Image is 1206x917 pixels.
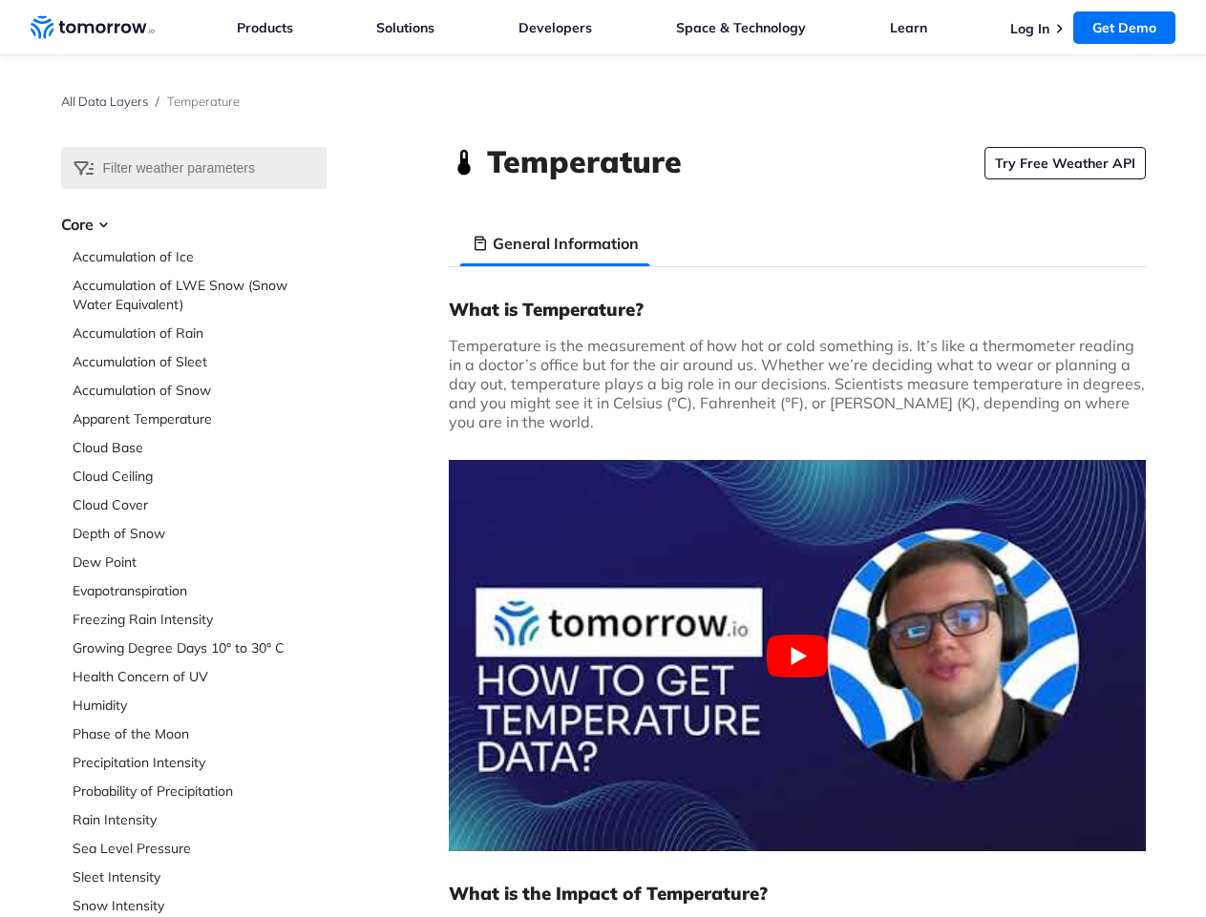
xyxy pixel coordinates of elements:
a: Humidity [73,696,327,715]
a: Products [237,19,293,36]
h3: General Information [493,232,639,255]
a: Rain Intensity [73,810,327,829]
span: / [156,94,159,109]
a: Accumulation of Rain [73,323,327,343]
a: Snow Intensity [73,896,327,915]
a: Home link [31,13,155,42]
h3: Core [61,213,327,236]
a: Developers [518,19,592,36]
input: Filter weather parameters [61,147,327,189]
h1: Temperature [487,140,682,182]
a: Accumulation of Sleet [73,352,327,371]
a: Try Free Weather API [984,147,1146,179]
a: All Data Layers [61,94,148,109]
li: General Information [460,220,650,266]
a: Freezing Rain Intensity [73,610,327,629]
button: Play Youtube video [449,460,1146,851]
span: Temperature [167,94,240,109]
a: Accumulation of Snow [73,381,327,400]
a: Probability of Precipitation [73,782,327,801]
a: Solutions [376,19,434,36]
a: Cloud Cover [73,495,327,514]
h3: What is Temperature? [449,298,1146,321]
a: Precipitation Intensity [73,753,327,772]
a: Sea Level Pressure [73,839,327,858]
a: Learn [890,19,927,36]
a: Get Demo [1073,11,1175,44]
a: Depth of Snow [73,524,327,543]
a: Accumulation of LWE Snow (Snow Water Equivalent) [73,276,327,314]
a: Space & Technology [676,19,806,36]
a: Sleet Intensity [73,867,327,886]
a: Health Concern of UV [73,667,327,686]
a: Cloud Ceiling [73,467,327,486]
a: Cloud Base [73,438,327,457]
a: Apparent Temperature [73,409,327,428]
a: Dew Point [73,552,327,572]
a: Growing Degree Days 10° to 30° C [73,638,327,657]
a: Phase of the Moon [73,724,327,743]
a: Accumulation of Ice [73,247,327,266]
p: Temperature is the measurement of how hot or cold something is. It’s like a thermometer reading i... [449,336,1146,431]
a: Evapotranspiration [73,581,327,600]
a: Log In [1010,20,1049,37]
h3: What is the Impact of Temperature? [449,882,1146,905]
